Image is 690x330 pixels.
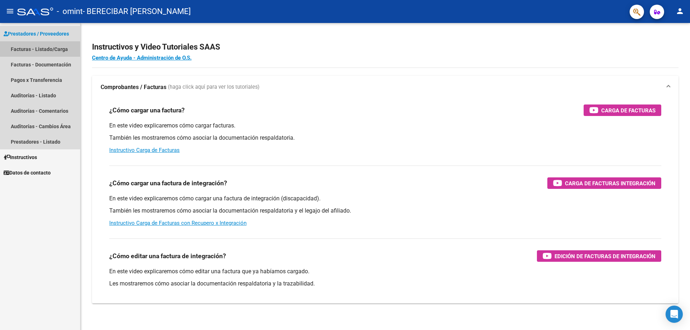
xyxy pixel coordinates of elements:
[4,30,69,38] span: Prestadores / Proveedores
[109,251,226,261] h3: ¿Cómo editar una factura de integración?
[109,134,661,142] p: También les mostraremos cómo asociar la documentación respaldatoria.
[92,76,678,99] mat-expansion-panel-header: Comprobantes / Facturas (haga click aquí para ver los tutoriales)
[109,105,185,115] h3: ¿Cómo cargar una factura?
[92,40,678,54] h2: Instructivos y Video Tutoriales SAAS
[92,99,678,303] div: Comprobantes / Facturas (haga click aquí para ver los tutoriales)
[109,268,661,275] p: En este video explicaremos cómo editar una factura que ya habíamos cargado.
[83,4,191,19] span: - BERECIBAR [PERSON_NAME]
[565,179,655,188] span: Carga de Facturas Integración
[168,83,259,91] span: (haga click aquí para ver los tutoriales)
[547,177,661,189] button: Carga de Facturas Integración
[109,147,180,153] a: Instructivo Carga de Facturas
[109,280,661,288] p: Les mostraremos cómo asociar la documentación respaldatoria y la trazabilidad.
[666,306,683,323] div: Open Intercom Messenger
[555,252,655,261] span: Edición de Facturas de integración
[101,83,166,91] strong: Comprobantes / Facturas
[109,195,661,203] p: En este video explicaremos cómo cargar una factura de integración (discapacidad).
[92,55,192,61] a: Centro de Ayuda - Administración de O.S.
[537,250,661,262] button: Edición de Facturas de integración
[6,7,14,15] mat-icon: menu
[57,4,83,19] span: - omint
[601,106,655,115] span: Carga de Facturas
[584,104,661,116] button: Carga de Facturas
[4,153,37,161] span: Instructivos
[109,207,661,215] p: También les mostraremos cómo asociar la documentación respaldatoria y el legajo del afiliado.
[109,178,227,188] h3: ¿Cómo cargar una factura de integración?
[4,169,51,177] span: Datos de contacto
[109,220,247,226] a: Instructivo Carga de Facturas con Recupero x Integración
[676,7,684,15] mat-icon: person
[109,122,661,130] p: En este video explicaremos cómo cargar facturas.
